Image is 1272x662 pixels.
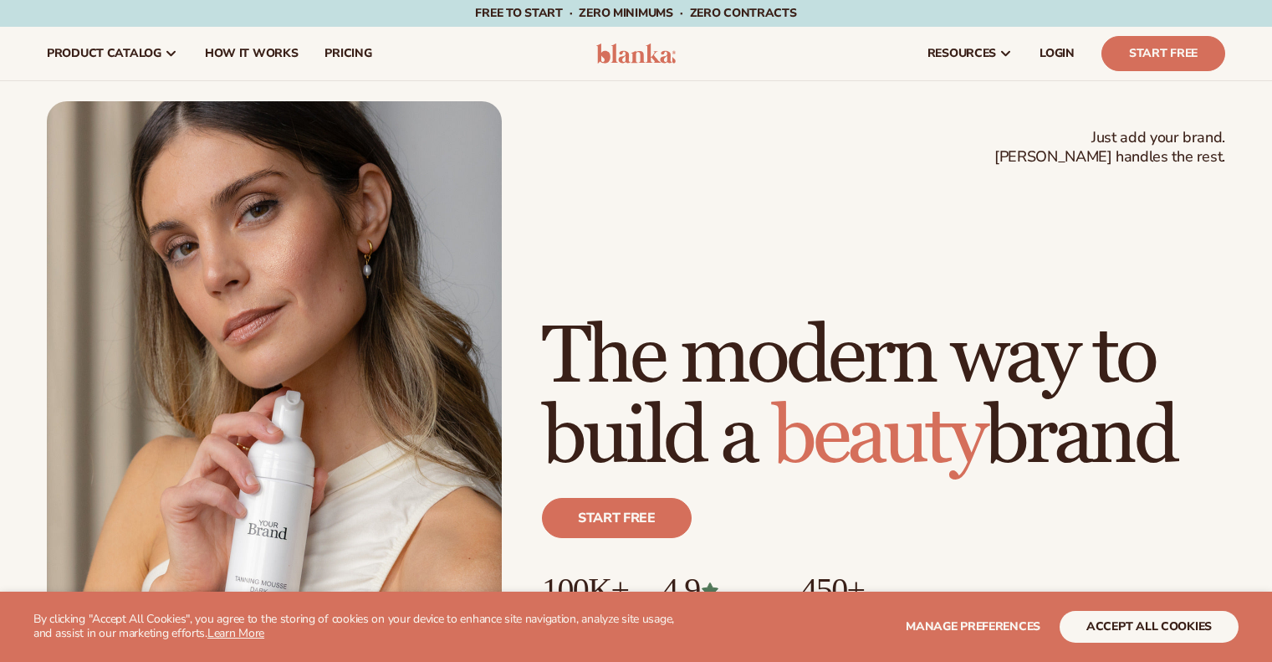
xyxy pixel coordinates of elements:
[1101,36,1225,71] a: Start Free
[596,44,676,64] img: logo
[906,611,1040,643] button: Manage preferences
[192,27,312,80] a: How It Works
[772,388,984,486] span: beauty
[906,618,1040,634] span: Manage preferences
[1026,27,1088,80] a: LOGIN
[207,625,264,641] a: Learn More
[542,572,628,608] p: 100K+
[33,27,192,80] a: product catalog
[927,47,996,60] span: resources
[1040,47,1075,60] span: LOGIN
[914,27,1026,80] a: resources
[542,317,1225,478] h1: The modern way to build a brand
[542,498,692,538] a: Start free
[33,613,693,641] p: By clicking "Accept All Cookies", you agree to the storing of cookies on your device to enhance s...
[205,47,299,60] span: How It Works
[1060,611,1239,643] button: accept all cookies
[662,572,767,608] p: 4.9
[994,128,1225,167] span: Just add your brand. [PERSON_NAME] handles the rest.
[475,5,796,21] span: Free to start · ZERO minimums · ZERO contracts
[47,47,161,60] span: product catalog
[324,47,371,60] span: pricing
[311,27,385,80] a: pricing
[800,572,927,608] p: 450+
